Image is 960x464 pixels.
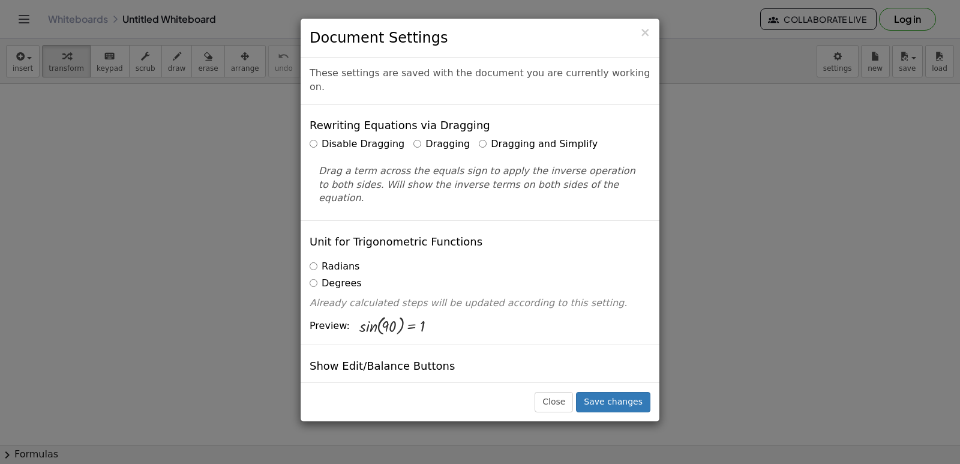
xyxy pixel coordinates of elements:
label: Dragging and Simplify [479,137,598,151]
h4: Unit for Trigonometric Functions [310,236,482,248]
button: Close [640,26,650,39]
label: Degrees [310,277,362,291]
div: These settings are saved with the document you are currently working on. [301,58,659,104]
span: Preview: [310,319,350,333]
button: Save changes [576,392,650,412]
input: Degrees [310,279,317,287]
p: Drag a term across the equals sign to apply the inverse operation to both sides. Will show the in... [319,164,641,206]
input: Disable Dragging [310,140,317,148]
button: Close [535,392,573,412]
label: Dragging [413,137,470,151]
input: Dragging and Simplify [479,140,487,148]
span: × [640,25,650,40]
p: Already calculated steps will be updated according to this setting. [310,297,650,310]
label: Radians [310,260,359,274]
label: Show Edit/Balance Buttons [310,382,451,396]
label: Disable Dragging [310,137,404,151]
input: Dragging [413,140,421,148]
h4: Show Edit/Balance Buttons [310,360,455,372]
h3: Document Settings [310,28,650,48]
h4: Rewriting Equations via Dragging [310,119,490,131]
input: Radians [310,262,317,270]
